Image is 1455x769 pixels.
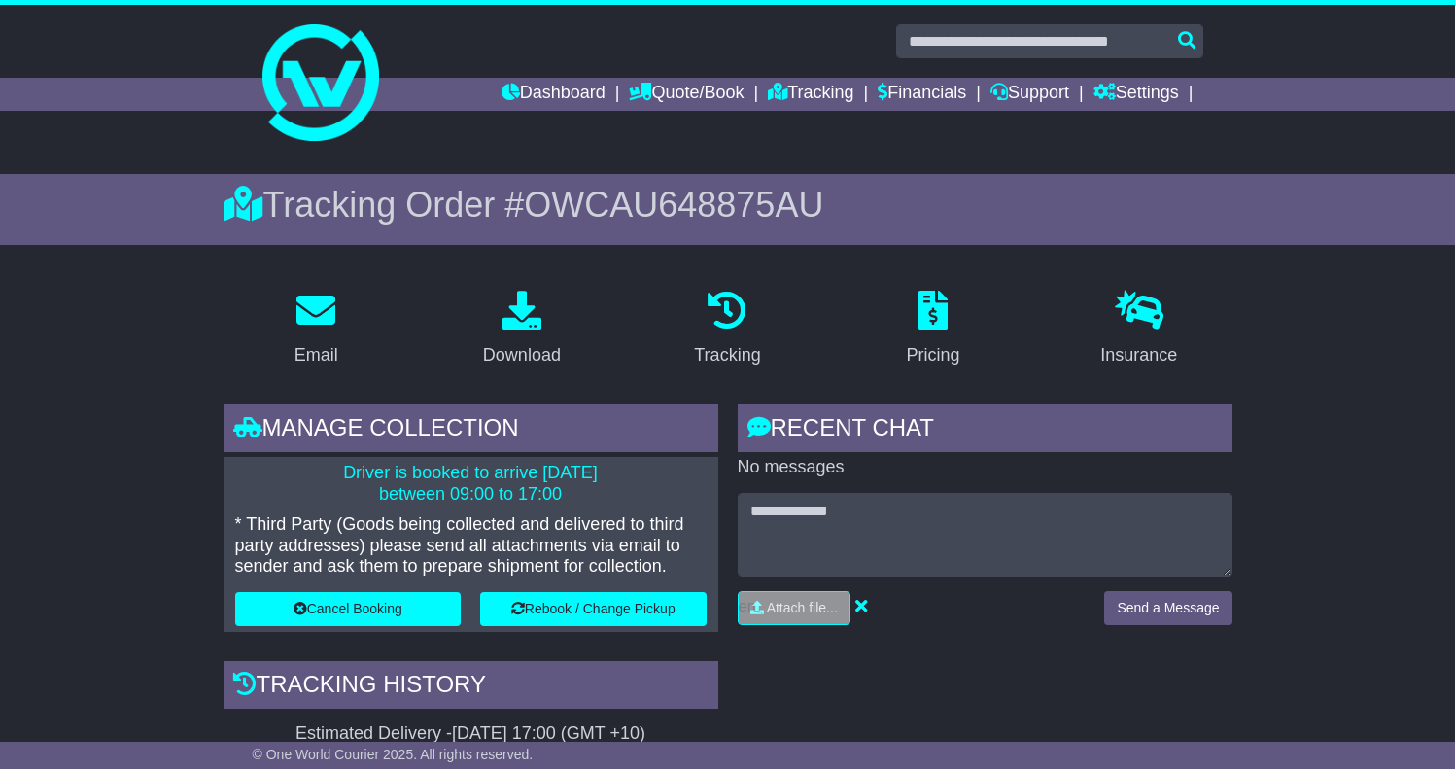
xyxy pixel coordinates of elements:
div: RECENT CHAT [738,404,1232,457]
a: Financials [878,78,966,111]
div: Estimated Delivery - [224,723,718,745]
div: Tracking Order # [224,184,1232,226]
a: Download [470,284,573,375]
button: Cancel Booking [235,592,462,626]
a: Email [282,284,351,375]
a: Quote/Book [629,78,744,111]
div: Download [483,342,561,368]
a: Dashboard [502,78,606,111]
button: Send a Message [1104,591,1231,625]
div: Manage collection [224,404,718,457]
a: Pricing [894,284,973,375]
a: Support [990,78,1069,111]
div: Insurance [1100,342,1177,368]
a: Tracking [768,78,853,111]
div: Tracking history [224,661,718,714]
span: OWCAU648875AU [524,185,823,225]
p: * Third Party (Goods being collected and delivered to third party addresses) please send all atta... [235,514,707,577]
a: Insurance [1088,284,1190,375]
div: Email [294,342,338,368]
span: © One World Courier 2025. All rights reserved. [253,747,534,762]
p: No messages [738,457,1232,478]
a: Settings [1093,78,1179,111]
button: Rebook / Change Pickup [480,592,707,626]
a: Tracking [681,284,773,375]
p: Driver is booked to arrive [DATE] between 09:00 to 17:00 [235,463,707,505]
div: [DATE] 17:00 (GMT +10) [452,723,645,745]
div: Tracking [694,342,760,368]
div: Pricing [907,342,960,368]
